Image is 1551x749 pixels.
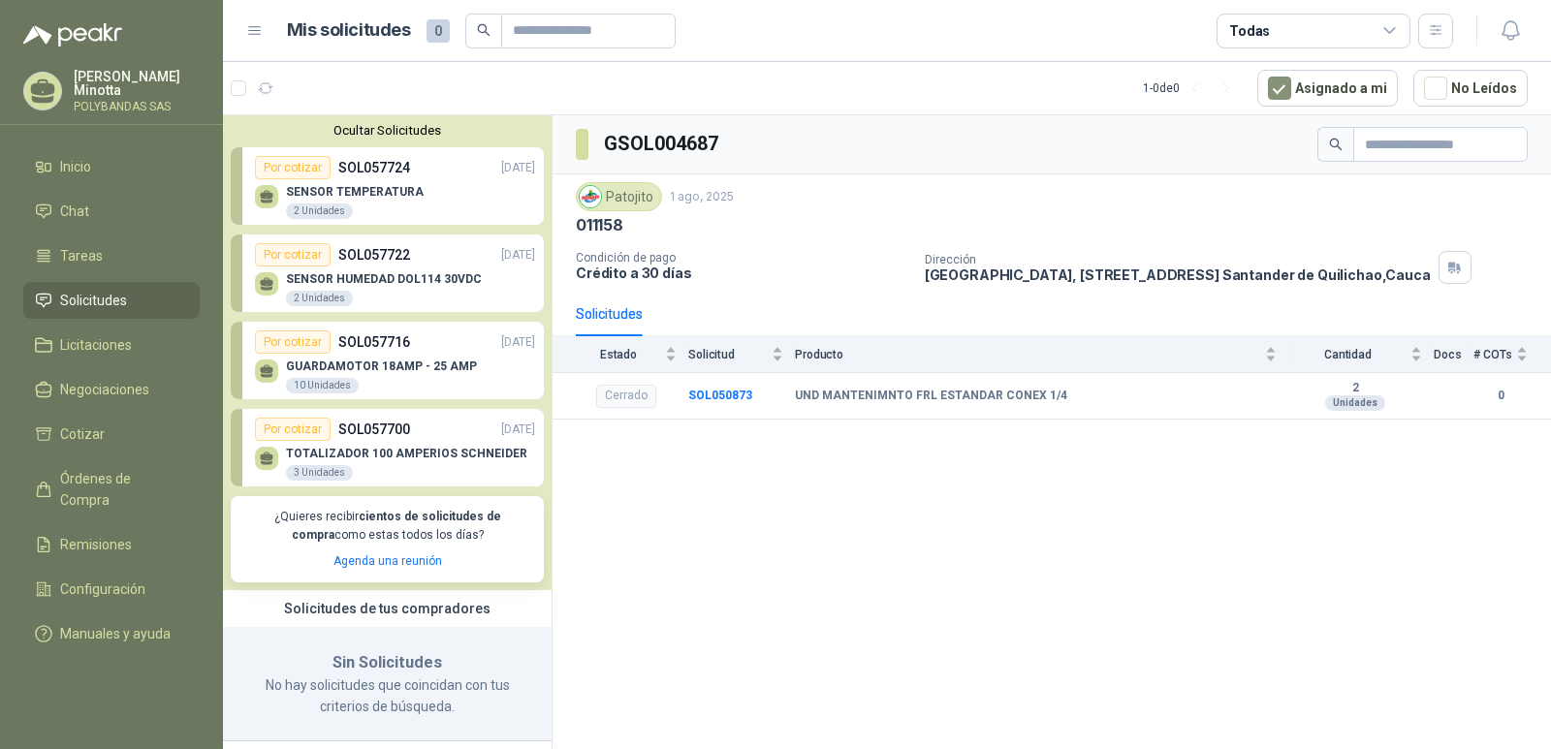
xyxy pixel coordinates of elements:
p: SOL057722 [338,244,410,265]
b: 2 [1288,381,1422,396]
a: Por cotizarSOL057724[DATE] SENSOR TEMPERATURA2 Unidades [231,147,544,225]
span: Órdenes de Compra [60,468,181,511]
a: Por cotizarSOL057716[DATE] GUARDAMOTOR 18AMP - 25 AMP10 Unidades [231,322,544,399]
p: [DATE] [501,159,535,177]
a: Licitaciones [23,327,200,363]
div: 10 Unidades [286,378,359,393]
b: UND MANTENIMNTO FRL ESTANDAR CONEX 1/4 [795,389,1067,404]
p: SOL057716 [338,331,410,353]
span: Remisiones [60,534,132,555]
th: # COTs [1473,336,1551,372]
p: SENSOR HUMEDAD DOL114 30VDC [286,272,482,286]
a: Solicitudes [23,282,200,319]
p: Condición de pago [576,251,909,265]
div: Solicitudes de tus compradores [223,590,552,627]
p: SENSOR TEMPERATURA [286,185,424,199]
a: Por cotizarSOL057700[DATE] TOTALIZADOR 100 AMPERIOS SCHNEIDER3 Unidades [231,409,544,486]
div: Por cotizar [255,418,331,441]
a: Manuales y ayuda [23,615,200,652]
span: Inicio [60,156,91,177]
div: Cerrado [596,385,656,408]
p: POLYBANDAS SAS [74,101,200,112]
p: [DATE] [501,246,535,265]
div: Por cotizar [255,156,331,179]
p: [DATE] [501,333,535,352]
span: 0 [427,19,450,43]
button: No Leídos [1413,70,1528,107]
span: search [477,23,491,37]
a: Agenda una reunión [333,554,442,568]
a: Configuración [23,571,200,608]
a: Inicio [23,148,200,185]
span: Tareas [60,245,103,266]
div: 1 - 0 de 0 [1143,73,1242,104]
span: Chat [60,201,89,222]
p: GUARDAMOTOR 18AMP - 25 AMP [286,359,477,373]
p: SOL057700 [338,419,410,440]
h3: GSOL004687 [604,129,721,159]
img: Logo peakr [23,23,122,47]
b: 0 [1473,387,1528,405]
div: 3 Unidades [286,465,353,481]
span: Licitaciones [60,334,132,356]
button: Asignado a mi [1257,70,1398,107]
th: Producto [795,336,1288,372]
a: Negociaciones [23,371,200,408]
a: Cotizar [23,416,200,453]
p: Crédito a 30 días [576,265,909,281]
p: ¿Quieres recibir como estas todos los días? [242,508,532,545]
div: Por cotizar [255,330,331,354]
b: cientos de solicitudes de compra [292,510,501,542]
div: Unidades [1325,395,1385,411]
a: SOL050873 [688,389,752,402]
p: SOL057724 [338,157,410,178]
span: Cantidad [1288,348,1407,361]
div: Ocultar SolicitudesPor cotizarSOL057724[DATE] SENSOR TEMPERATURA2 UnidadesPor cotizarSOL057722[DA... [223,115,552,590]
p: 1 ago, 2025 [670,188,734,206]
div: 2 Unidades [286,203,353,219]
p: 011158 [576,215,623,235]
h1: Mis solicitudes [287,16,411,45]
th: Solicitud [688,336,795,372]
img: Company Logo [580,186,601,207]
span: Negociaciones [60,379,149,400]
span: Cotizar [60,423,105,445]
button: Ocultar Solicitudes [231,123,544,138]
div: Por cotizar [255,243,331,266]
th: Estado [553,336,688,372]
a: Remisiones [23,526,200,563]
p: Dirección [925,253,1431,266]
div: Patojito [576,182,662,211]
span: # COTs [1473,348,1512,361]
div: Todas [1229,20,1270,42]
div: Solicitudes [576,303,643,325]
a: Tareas [23,237,200,274]
span: Solicitud [688,348,768,361]
span: Manuales y ayuda [60,623,171,644]
span: Estado [576,348,661,361]
p: [DATE] [501,421,535,439]
th: Cantidad [1288,336,1434,372]
span: Producto [795,348,1261,361]
a: Órdenes de Compra [23,460,200,518]
th: Docs [1434,336,1473,372]
p: [GEOGRAPHIC_DATA], [STREET_ADDRESS] Santander de Quilichao , Cauca [925,266,1431,283]
a: Por cotizarSOL057722[DATE] SENSOR HUMEDAD DOL114 30VDC2 Unidades [231,234,544,312]
p: [PERSON_NAME] Minotta [74,70,200,97]
div: 2 Unidades [286,291,353,306]
a: Chat [23,193,200,230]
span: search [1329,138,1343,151]
p: No hay solicitudes que coincidan con tus criterios de búsqueda. [246,674,528,717]
h3: Sin Solicitudes [246,650,528,675]
span: Solicitudes [60,290,127,311]
span: Configuración [60,578,145,600]
p: TOTALIZADOR 100 AMPERIOS SCHNEIDER [286,447,527,460]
